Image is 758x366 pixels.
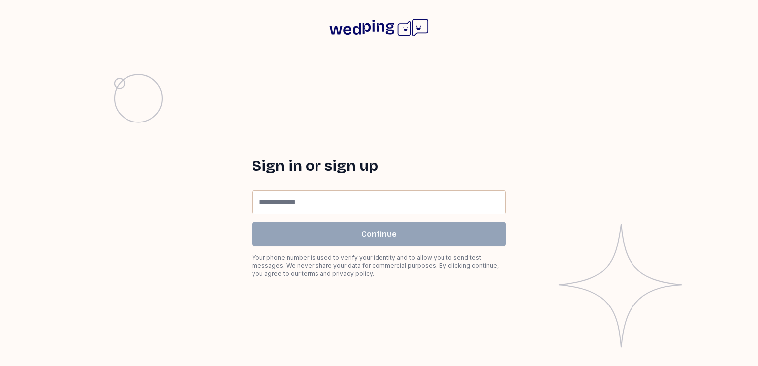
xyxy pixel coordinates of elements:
h1: Sign in or sign up [252,157,506,175]
a: privacy policy [332,270,373,277]
span: Continue [361,228,397,240]
button: Continue [252,222,506,246]
a: terms [302,270,318,277]
div: Your phone number is used to verify your identity and to allow you to send test messages. We neve... [252,254,506,278]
